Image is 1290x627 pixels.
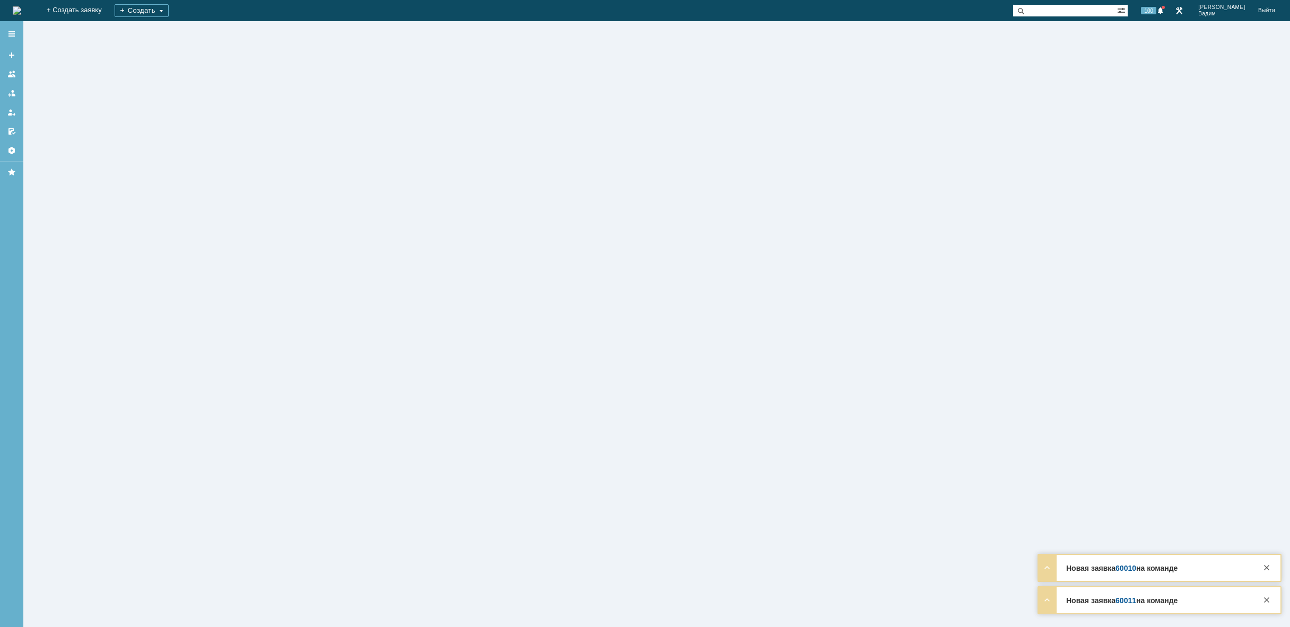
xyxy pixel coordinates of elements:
[3,66,20,83] a: Заявки на командах
[13,6,21,15] a: Перейти на домашнюю страницу
[3,123,20,140] a: Мои согласования
[1117,5,1128,15] span: Расширенный поиск
[1115,596,1136,605] a: 60011
[1260,594,1273,606] div: Закрыть
[1173,4,1186,17] a: Перейти в интерфейс администратора
[1041,594,1053,606] div: Развернуть
[115,4,169,17] div: Создать
[13,6,21,15] img: logo
[1041,561,1053,574] div: Развернуть
[3,47,20,64] a: Создать заявку
[1198,11,1245,17] span: Вадим
[3,104,20,121] a: Мои заявки
[1066,596,1178,605] strong: Новая заявка на команде
[1198,4,1245,11] span: [PERSON_NAME]
[1115,564,1136,572] a: 60010
[1141,7,1156,14] span: 100
[1260,561,1273,574] div: Закрыть
[3,142,20,159] a: Настройки
[1066,564,1178,572] strong: Новая заявка на команде
[3,85,20,102] a: Заявки в моей ответственности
